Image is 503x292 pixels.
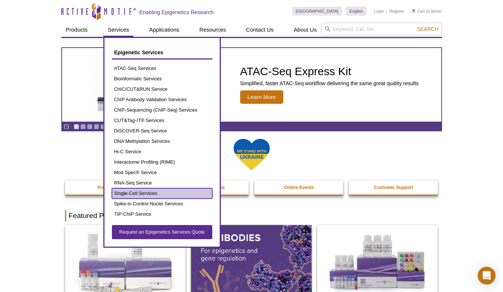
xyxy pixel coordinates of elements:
[112,63,212,74] a: ATAC-Seq Services
[87,124,93,129] a: Go to slide 3
[112,105,212,115] a: ChIP-Sequencing (ChIP-Seq) Services
[65,210,438,221] h2: Featured Products
[412,9,425,14] a: Cart
[112,115,212,126] a: CUT&Tag-IT® Services
[112,178,212,188] a: RNA-Seq Service
[112,167,212,178] a: Mod Spec® Service
[112,209,212,219] a: TIP-ChIP Service
[64,124,69,129] a: Toggle autoplay
[386,7,387,16] li: |
[240,66,419,77] h2: ATAC-Seq Express Kit
[254,180,344,195] a: Online Events
[349,180,439,195] a: Customer Support
[284,185,314,190] strong: Online Events
[112,94,212,105] a: ChIP Antibody Validation Services
[184,185,225,190] strong: Epi-Services Quote
[61,23,92,37] a: Products
[112,147,212,157] a: Hi-C Service
[139,9,214,16] h2: Enabling Epigenetics Research
[412,9,415,13] img: Your Cart
[112,45,212,60] a: Epigenetic Services
[346,7,367,16] a: English
[100,124,106,129] a: Go to slide 5
[415,26,441,32] button: Search
[94,124,99,129] a: Go to slide 4
[112,225,212,239] a: Request an Epigenetics Services Quote
[112,136,212,147] a: DNA Methylation Services
[195,23,230,37] a: Resources
[412,7,442,16] li: (0 items)
[289,23,321,37] a: About Us
[242,23,278,37] a: Contact Us
[240,90,284,104] span: Learn More
[65,180,155,195] a: Promotions
[292,7,342,16] a: [GEOGRAPHIC_DATA]
[112,199,212,209] a: Spike-in Control Nuclei Services
[240,80,419,87] p: Simplified, faster ATAC-Seq workflow delivering the same great quality results
[97,185,122,190] strong: Promotions
[112,157,212,167] a: Interactome Profiling (RIME)
[374,9,384,14] a: Login
[112,126,212,136] a: DISCOVER-Seq Service
[145,23,184,37] a: Applications
[114,49,163,55] span: Epigenetic Services
[86,57,209,113] img: ATAC-Seq Express Kit
[374,185,413,190] strong: Customer Support
[112,84,212,94] a: ChIC/CUT&RUN Service
[103,23,134,37] a: Services
[112,188,212,199] a: Single-Cell Services
[112,74,212,84] a: Bioinformatic Services
[478,267,496,285] div: Open Intercom Messenger
[233,138,270,171] img: We Stand With Ukraine
[389,9,404,14] a: Register
[74,124,79,129] a: Go to slide 1
[80,124,86,129] a: Go to slide 2
[62,48,441,122] a: ATAC-Seq Express Kit ATAC-Seq Express Kit Simplified, faster ATAC-Seq workflow delivering the sam...
[321,23,442,35] input: Keyword, Cat. No.
[62,48,441,122] article: ATAC-Seq Express Kit
[417,26,438,32] span: Search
